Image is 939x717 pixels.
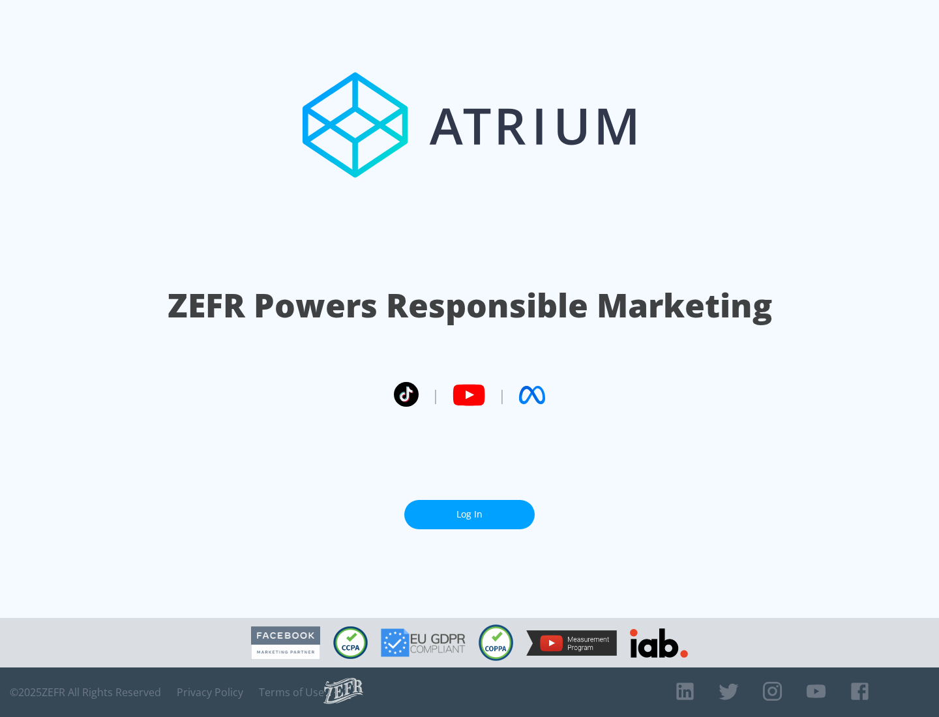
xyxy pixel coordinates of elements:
a: Log In [404,500,535,529]
img: Facebook Marketing Partner [251,626,320,660]
img: COPPA Compliant [479,624,513,661]
span: © 2025 ZEFR All Rights Reserved [10,686,161,699]
a: Privacy Policy [177,686,243,699]
img: IAB [630,628,688,658]
h1: ZEFR Powers Responsible Marketing [168,283,772,328]
img: GDPR Compliant [381,628,466,657]
a: Terms of Use [259,686,324,699]
img: YouTube Measurement Program [526,630,617,656]
span: | [498,385,506,405]
img: CCPA Compliant [333,626,368,659]
span: | [432,385,440,405]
